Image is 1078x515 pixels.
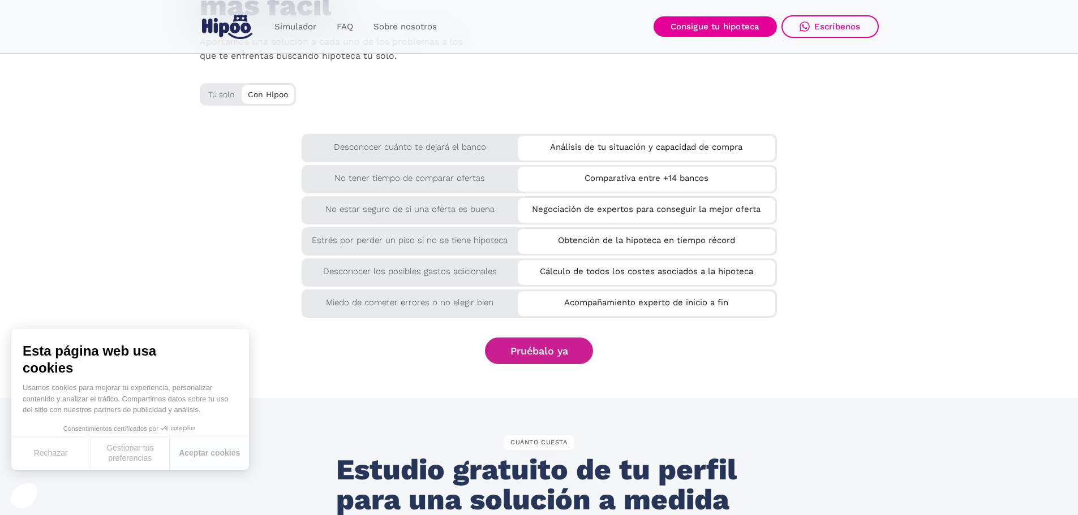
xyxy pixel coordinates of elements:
[336,454,742,515] h2: Estudio gratuito de tu perfil para una solución a medida
[518,167,775,185] div: Comparativa entre +14 bancos
[327,16,363,38] a: FAQ
[814,21,861,32] div: Escríbenos
[200,83,296,102] div: Tú solo
[654,16,777,37] a: Consigue tu hipoteca
[302,196,518,217] div: No estar seguro de si una oferta es buena
[363,16,447,38] a: Sobre nosotros
[242,85,294,102] div: Con Hipoo
[518,136,775,154] div: Análisis de tu situación y capacidad de compra
[485,337,594,364] a: Pruébalo ya
[518,260,775,279] div: Cálculo de todos los costes asociados a la hipoteca
[302,258,518,279] div: Desconocer los posibles gastos adicionales
[302,289,518,310] div: Miedo de cometer errores o no elegir bien
[518,229,775,248] div: Obtención de la hipoteca en tiempo récord
[518,198,775,217] div: Negociación de expertos para conseguir la mejor oferta
[302,134,518,154] div: Desconocer cuánto te dejará el banco
[302,165,518,185] div: No tener tiempo de comparar ofertas
[781,15,879,38] a: Escríbenos
[200,10,255,44] a: home
[264,16,327,38] a: Simulador
[504,435,574,450] div: CUÁNTO CUESTA
[518,291,775,310] div: Acompañamiento experto de inicio a fin
[302,227,518,248] div: Estrés por perder un piso si no se tiene hipoteca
